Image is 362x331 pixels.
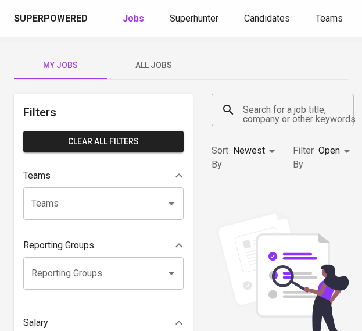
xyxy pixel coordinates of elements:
[244,12,292,26] a: Candidates
[123,13,144,24] b: Jobs
[244,13,290,24] span: Candidates
[163,195,180,212] button: Open
[170,13,218,24] span: Superhunter
[123,12,146,26] a: Jobs
[23,316,48,330] p: Salary
[23,103,184,122] h6: Filters
[318,145,340,156] span: Open
[23,234,184,257] div: Reporting Groups
[23,169,51,183] p: Teams
[23,239,94,252] p: Reporting Groups
[114,58,193,73] span: All Jobs
[233,140,279,162] div: Newest
[14,12,88,26] div: Superpowered
[33,134,174,149] span: Clear All filters
[163,265,180,282] button: Open
[21,58,100,73] span: My Jobs
[233,144,265,158] p: Newest
[23,164,184,187] div: Teams
[212,144,228,172] p: Sort By
[318,140,354,162] div: Open
[23,131,184,152] button: Clear All filters
[293,144,314,172] p: Filter By
[170,12,221,26] a: Superhunter
[14,12,90,26] a: Superpowered
[316,13,343,24] span: Teams
[316,12,345,26] a: Teams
